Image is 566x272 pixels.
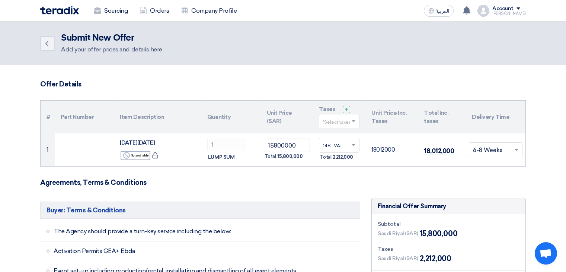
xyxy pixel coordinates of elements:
[207,138,244,151] input: RFQ_STEP1.ITEMS.2.AMOUNT_TITLE
[466,101,525,133] th: Delivery Time
[378,245,519,253] div: Taxes
[365,133,418,166] td: 18012000
[365,101,418,133] th: Unit Price Inc. Taxes
[61,45,162,54] div: Add your offer prices and details here
[41,133,55,166] td: 1
[420,228,457,239] span: 15,800,000
[61,33,162,43] h2: Submit New Offer
[320,154,331,161] span: Total
[313,101,365,133] th: Taxes
[54,228,298,235] span: The Agency should provide a turn-key service including the below:
[420,253,451,264] span: 2,212,000
[378,220,519,228] div: Subtotal
[424,147,454,155] span: 18,012,000
[424,5,454,17] button: العربية
[55,101,114,133] th: Part Number
[477,5,489,17] img: profile_test.png
[261,101,313,133] th: Unit Price (SAR)
[40,178,526,187] h3: Agreements, Terms & Conditions
[40,80,526,88] h3: Offer Details
[40,6,79,15] img: Teradix logo
[319,138,359,153] ng-select: VAT
[378,230,418,237] span: Saudi Riyal (SAR)
[492,12,526,16] div: [PERSON_NAME]
[54,247,298,255] span: Activation Permits GEA+ Ebda
[492,6,514,12] div: Account
[121,151,150,160] div: Not available
[175,3,243,19] a: Company Profile
[378,254,418,262] span: Saudi Riyal (SAR)
[120,139,155,146] span: [DATE][DATE]
[378,202,446,211] div: Financial Offer Summary
[88,3,134,19] a: Sourcing
[201,101,261,133] th: Quantity
[345,106,348,113] span: +
[264,139,310,152] input: Unit Price
[277,153,303,160] span: 15,800,000
[114,101,201,133] th: Item Description
[41,101,55,133] th: #
[265,153,276,160] span: Total
[535,242,557,265] a: Open chat
[418,101,466,133] th: Total Inc. taxes
[333,154,353,161] span: 2,212,000
[208,154,234,161] span: LUMP SUM
[134,3,175,19] a: Orders
[436,9,449,14] span: العربية
[40,202,360,219] h5: Buyer: Terms & Conditions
